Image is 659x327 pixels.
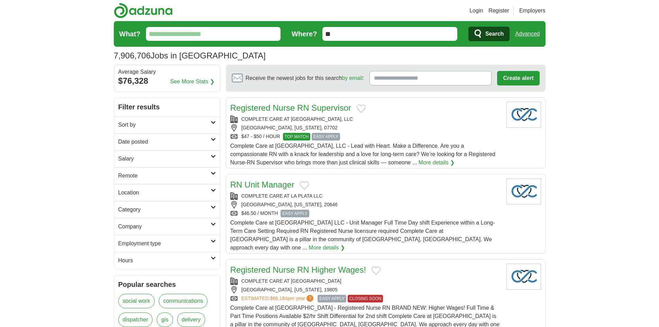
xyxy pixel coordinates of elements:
a: Login [469,7,483,15]
span: TOP MATCH [283,133,310,140]
a: delivery [177,312,205,327]
a: Date posted [114,133,220,150]
h2: Hours [118,256,211,265]
h2: Category [118,206,211,214]
button: Add to favorite jobs [372,266,381,275]
a: More details ❯ [309,244,345,252]
h2: Employment type [118,239,211,248]
div: COMPLETE CARE AT [GEOGRAPHIC_DATA] [230,278,501,285]
a: See More Stats ❯ [170,78,214,86]
img: Adzuna logo [114,3,173,18]
img: Company logo [506,179,541,205]
button: Add to favorite jobs [357,105,366,113]
a: communications [159,294,208,308]
span: Receive the newest jobs for this search : [246,74,364,82]
h2: Salary [118,155,211,163]
span: Complete Care at [GEOGRAPHIC_DATA], LLC - Lead with Heart. Make a Difference. Are you a compassio... [230,143,495,165]
a: Register [488,7,509,15]
a: Hours [114,252,220,269]
span: EASY APPLY [281,210,309,217]
a: dispatcher [118,312,153,327]
img: Company logo [506,102,541,128]
h2: Filter results [114,98,220,116]
a: More details ❯ [419,158,455,167]
span: Complete Care at [GEOGRAPHIC_DATA] LLC - Unit Manager Full Time Day shift Experience within a Lon... [230,220,495,251]
span: ? [306,295,313,302]
div: [GEOGRAPHIC_DATA], [US_STATE], 07702 [230,124,501,131]
img: Company logo [506,264,541,290]
h2: Popular searches [118,279,216,290]
div: $46.50 / MONTH [230,210,501,217]
button: Create alert [497,71,539,85]
div: [GEOGRAPHIC_DATA], [US_STATE], 19805 [230,286,501,293]
div: COMPLETE CARE AT LA PLATA LLC [230,192,501,200]
div: COMPLETE CARE AT [GEOGRAPHIC_DATA], LLC [230,116,501,123]
a: by email [342,75,363,81]
span: EASY APPLY [318,295,346,302]
h1: Jobs in [GEOGRAPHIC_DATA] [114,51,266,60]
button: Add to favorite jobs [300,181,309,190]
span: $66,184 [270,296,287,301]
h2: Company [118,222,211,231]
label: What? [119,29,140,39]
a: ESTIMATED:$66,184per year? [241,295,315,302]
a: Remote [114,167,220,184]
a: Advanced [515,27,540,41]
a: Registered Nurse RN Supervisor [230,103,351,112]
a: RN Unit Manager [230,180,294,189]
h2: Sort by [118,121,211,129]
span: Search [485,27,504,41]
a: social work [118,294,155,308]
div: $76,328 [118,75,216,87]
div: $47 - $50 / HOUR [230,133,501,140]
button: Search [468,27,510,41]
div: Average Salary [118,69,216,75]
a: Employment type [114,235,220,252]
h2: Date posted [118,138,211,146]
label: Where? [292,29,317,39]
a: Company [114,218,220,235]
a: Sort by [114,116,220,133]
a: Registered Nurse RN Higher Wages! [230,265,366,274]
a: gis [157,312,173,327]
h2: Remote [118,172,211,180]
span: CLOSING SOON [348,295,383,302]
a: Category [114,201,220,218]
div: [GEOGRAPHIC_DATA], [US_STATE], 20646 [230,201,501,208]
span: EASY APPLY [312,133,340,140]
a: Location [114,184,220,201]
span: 7,906,706 [114,49,151,62]
h2: Location [118,189,211,197]
a: Employers [519,7,546,15]
a: Salary [114,150,220,167]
